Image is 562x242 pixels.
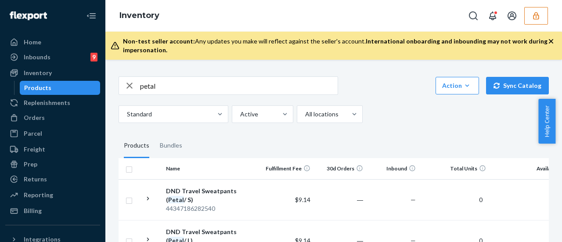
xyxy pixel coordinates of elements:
a: Reporting [5,188,100,202]
iframe: Opens a widget where you can chat to one of our agents [506,216,553,238]
button: Open Search Box [465,7,482,25]
div: Prep [24,160,37,169]
div: Bundles [160,134,182,158]
a: Inventory [119,11,159,20]
button: Close Navigation [83,7,100,25]
a: Returns [5,172,100,186]
span: 0 [476,196,486,203]
a: Freight [5,142,100,156]
a: Products [20,81,101,95]
input: Search inventory by name or sku [140,77,338,94]
div: Replenishments [24,98,70,107]
div: Home [24,38,41,47]
a: Billing [5,204,100,218]
a: Inbounds9 [5,50,100,64]
button: Sync Catalog [486,77,549,94]
div: Inbounds [24,53,50,61]
img: Flexport logo [10,11,47,20]
button: Action [436,77,479,94]
a: Home [5,35,100,49]
div: Reporting [24,191,53,199]
a: Replenishments [5,96,100,110]
td: ― [314,179,367,220]
ol: breadcrumbs [112,3,166,29]
th: Total Units [419,158,490,179]
input: All locations [304,110,305,119]
div: Products [24,83,51,92]
a: Parcel [5,126,100,141]
div: DND Travel Sweatpants ( / S) [166,187,258,204]
input: Active [239,110,240,119]
span: Non-test seller account: [123,37,195,45]
button: Help Center [538,99,555,144]
div: Any updates you make will reflect against the seller's account. [123,37,548,54]
th: Fulfillment Fee [261,158,314,179]
button: Open notifications [484,7,501,25]
a: Orders [5,111,100,125]
div: Billing [24,206,42,215]
div: Action [442,81,472,90]
em: Petal [168,196,184,203]
input: Standard [126,110,127,119]
div: Products [124,134,149,158]
div: Returns [24,175,47,184]
span: — [411,196,416,203]
th: Inbound [367,158,419,179]
a: Inventory [5,66,100,80]
div: 9 [90,53,97,61]
a: Prep [5,157,100,171]
div: Parcel [24,129,42,138]
div: Orders [24,113,45,122]
div: 44347186282540 [166,204,258,213]
button: Open account menu [503,7,521,25]
div: Freight [24,145,45,154]
div: Inventory [24,69,52,77]
th: Name [162,158,261,179]
span: $9.14 [295,196,310,203]
th: 30d Orders [314,158,367,179]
